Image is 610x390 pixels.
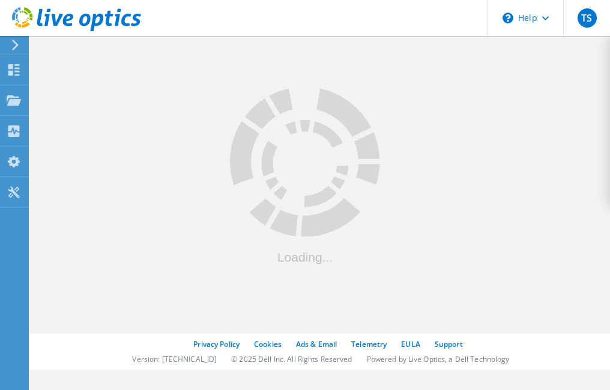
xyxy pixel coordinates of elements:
a: Support [435,339,463,349]
div: Loading... [230,250,380,263]
li: Version: [TECHNICAL_ID] [132,354,217,364]
a: Privacy Policy [193,339,240,349]
li: Powered by Live Optics, a Dell Technology [367,354,510,364]
a: Cookies [254,339,282,349]
a: Telemetry [351,339,387,349]
li: © 2025 Dell Inc. All Rights Reserved [231,354,352,364]
a: Live Optics Dashboard [12,25,141,34]
span: TS [581,13,592,23]
svg: \n [503,13,513,23]
a: Ads & Email [296,339,337,349]
a: EULA [401,339,420,349]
